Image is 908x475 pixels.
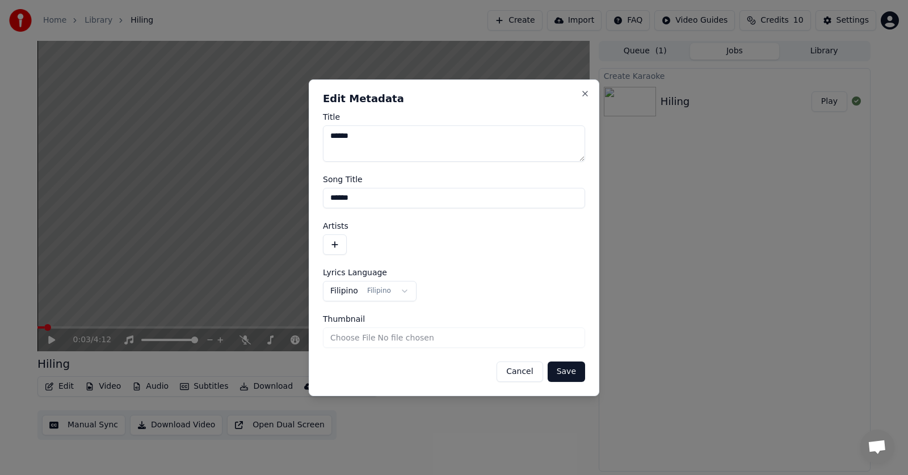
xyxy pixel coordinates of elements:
span: Lyrics Language [323,268,387,276]
label: Song Title [323,175,585,183]
span: Thumbnail [323,315,365,323]
h2: Edit Metadata [323,94,585,104]
label: Artists [323,222,585,230]
label: Title [323,113,585,121]
button: Cancel [497,361,543,382]
button: Save [548,361,585,382]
